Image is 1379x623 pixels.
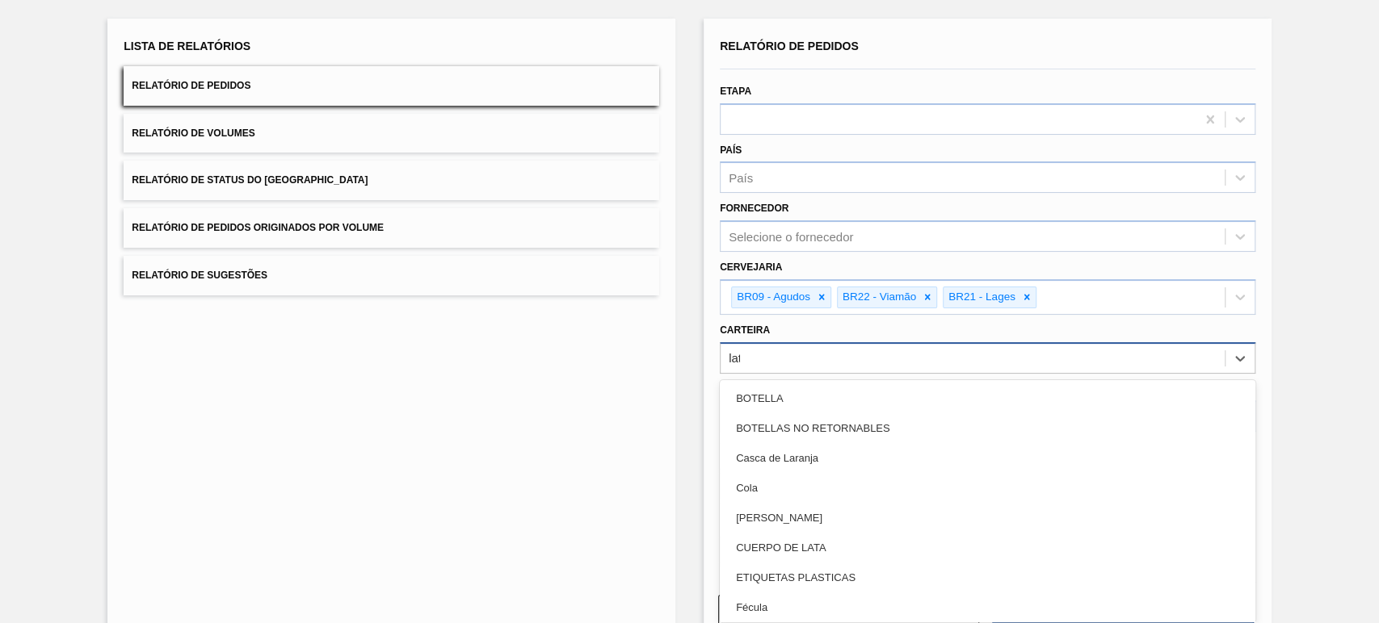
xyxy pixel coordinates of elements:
span: Relatório de Pedidos [720,40,859,52]
span: Relatório de Sugestões [132,270,267,281]
button: Relatório de Sugestões [124,256,659,295]
div: [PERSON_NAME] [720,503,1255,533]
div: CUERPO DE LATA [720,533,1255,562]
div: Fécula [720,592,1255,622]
div: Casca de Laranja [720,443,1255,473]
div: BR21 - Lages [944,287,1018,307]
button: Relatório de Pedidos [124,66,659,106]
button: Relatório de Pedidos Originados por Volume [124,208,659,248]
div: País [729,171,753,185]
label: Cervejaria [720,261,782,273]
span: Lista de Relatórios [124,40,250,52]
button: Relatório de Status do [GEOGRAPHIC_DATA] [124,161,659,200]
span: Relatório de Volumes [132,128,254,139]
label: Carteira [720,324,770,336]
div: ETIQUETAS PLASTICAS [720,562,1255,592]
button: Relatório de Volumes [124,114,659,153]
label: Fornecedor [720,203,788,214]
span: Relatório de Pedidos [132,80,250,91]
div: BOTELLAS NO RETORNABLES [720,413,1255,443]
div: BR09 - Agudos [732,287,813,307]
div: BR22 - Viamão [838,287,919,307]
span: Relatório de Status do [GEOGRAPHIC_DATA] [132,174,368,186]
div: Selecione o fornecedor [729,230,853,244]
div: Cola [720,473,1255,503]
div: BOTELLA [720,383,1255,413]
span: Relatório de Pedidos Originados por Volume [132,222,384,233]
label: País [720,144,742,156]
label: Etapa [720,86,751,97]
